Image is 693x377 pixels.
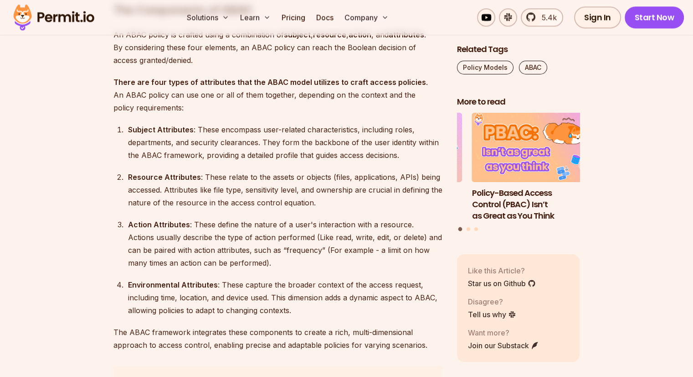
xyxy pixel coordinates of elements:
h2: Related Tags [457,44,580,55]
a: Docs [313,8,337,26]
img: Permit logo [9,2,98,33]
li: 1 of 3 [472,113,595,222]
h3: Django Authorization: An Implementation Guide [339,188,462,210]
div: : These capture the broader context of the access request, including time, location, and device u... [128,278,442,317]
img: Policy-Based Access Control (PBAC) Isn’t as Great as You Think [472,113,595,183]
strong: There are four types of attributes that the ABAC model utilizes to craft access policies [113,78,426,87]
p: Want more? [468,327,539,338]
strong: Subject Attributes [128,125,194,134]
a: ABAC [519,61,547,74]
img: Django Authorization: An Implementation Guide [339,113,462,183]
button: Learn [236,8,274,26]
strong: Environmental Attributes [128,280,218,289]
button: Go to slide 2 [467,227,470,231]
button: Go to slide 1 [458,227,462,231]
div: : These define the nature of a user's interaction with a resource. Actions usually describe the t... [128,218,442,269]
strong: Resource Attributes [128,173,201,182]
strong: action [349,30,371,39]
strong: Action Attributes [128,220,190,229]
h3: Policy-Based Access Control (PBAC) Isn’t as Great as You Think [472,188,595,221]
button: Solutions [183,8,233,26]
a: Join our Substack [468,340,539,351]
a: Policy-Based Access Control (PBAC) Isn’t as Great as You ThinkPolicy-Based Access Control (PBAC) ... [472,113,595,222]
strong: subject [284,30,311,39]
div: : These relate to the assets or objects (files, applications, APIs) being accessed. Attributes li... [128,171,442,209]
a: Sign In [574,6,621,28]
span: 5.4k [536,12,557,23]
h2: More to read [457,96,580,108]
button: Company [341,8,392,26]
strong: resource [313,30,346,39]
div: Posts [457,113,580,233]
a: Pricing [278,8,309,26]
p: Disagree? [468,296,516,307]
a: Tell us why [468,309,516,320]
a: 5.4k [521,8,563,26]
a: Start Now [625,6,684,28]
a: Policy Models [457,61,513,74]
p: Like this Article? [468,265,536,276]
div: : These encompass user-related characteristics, including roles, departments, and security cleara... [128,123,442,162]
p: The ABAC framework integrates these components to create a rich, multi-dimensional approach to ac... [113,326,442,351]
p: An ABAC policy is crafted using a combination of , , , and . By considering these four elements, ... [113,28,442,67]
strong: attributes [389,30,424,39]
p: . An ABAC policy can use one or all of them together, depending on the context and the policy req... [113,76,442,114]
li: 3 of 3 [339,113,462,222]
a: Star us on Github [468,278,536,289]
button: Go to slide 3 [474,227,478,231]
